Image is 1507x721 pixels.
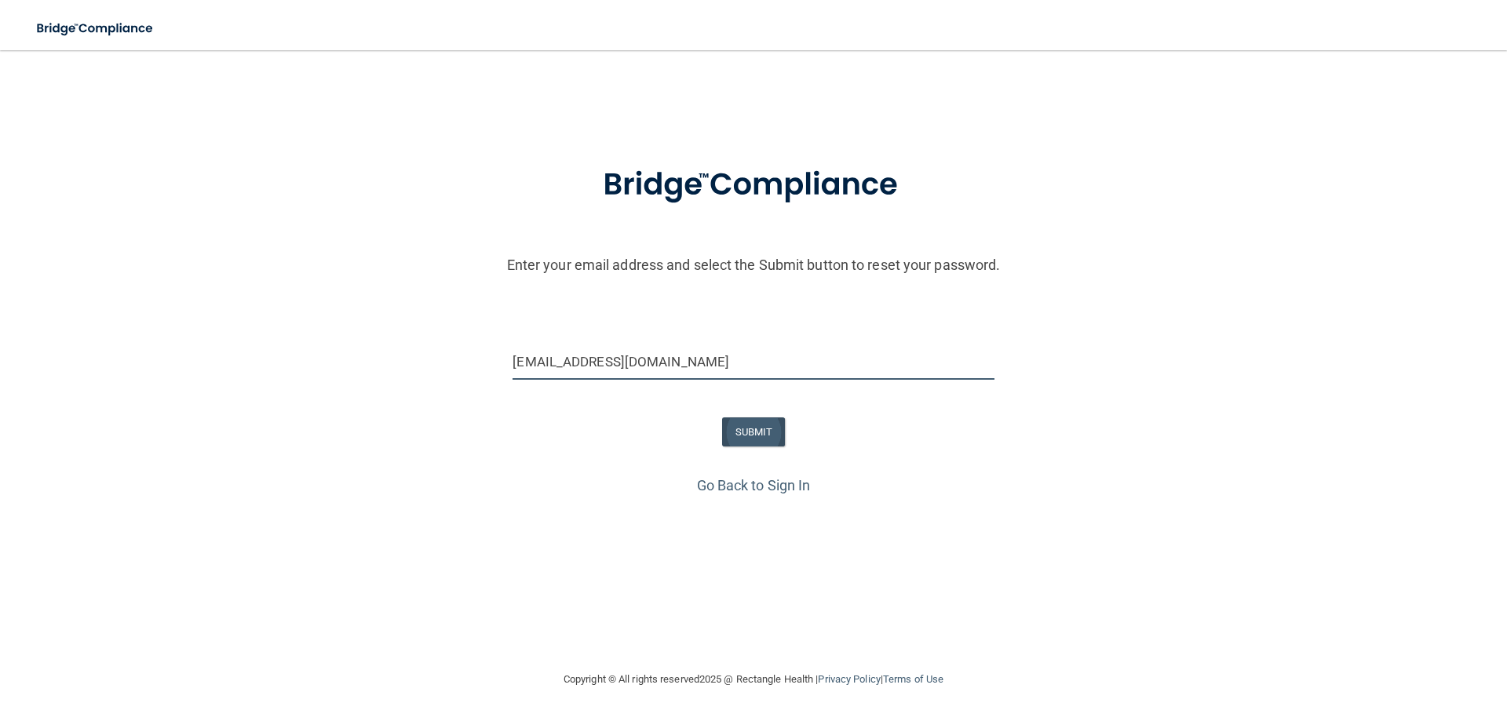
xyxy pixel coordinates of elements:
button: SUBMIT [722,417,786,446]
img: bridge_compliance_login_screen.278c3ca4.svg [24,13,168,45]
a: Go Back to Sign In [697,477,811,493]
input: Email [513,344,994,380]
div: Copyright © All rights reserved 2025 @ Rectangle Health | | [467,654,1040,705]
img: bridge_compliance_login_screen.278c3ca4.svg [571,144,936,226]
a: Privacy Policy [818,673,880,685]
a: Terms of Use [883,673,943,685]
